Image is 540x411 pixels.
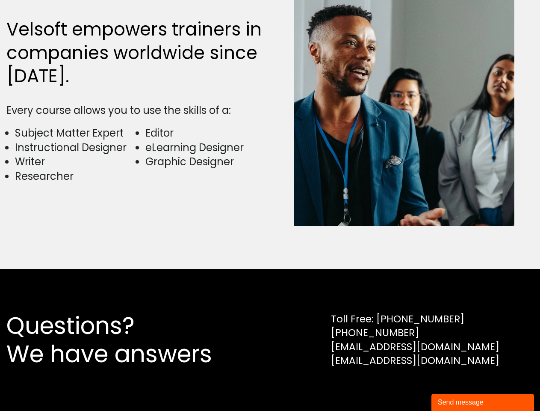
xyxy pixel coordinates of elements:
[6,103,266,118] div: Every course allows you to use the skills of a:
[145,140,266,155] li: eLearning Designer
[6,312,243,368] h2: Questions? We have answers
[331,312,499,367] div: Toll Free: [PHONE_NUMBER] [PHONE_NUMBER] [EMAIL_ADDRESS][DOMAIN_NAME] [EMAIL_ADDRESS][DOMAIN_NAME]
[145,155,266,169] li: Graphic Designer
[15,126,135,140] li: Subject Matter Expert
[15,169,135,184] li: Researcher
[6,18,266,88] h2: Velsoft empowers trainers in companies worldwide since [DATE].
[15,140,135,155] li: Instructional Designer
[15,155,135,169] li: Writer
[145,126,266,140] li: Editor
[431,392,536,411] iframe: chat widget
